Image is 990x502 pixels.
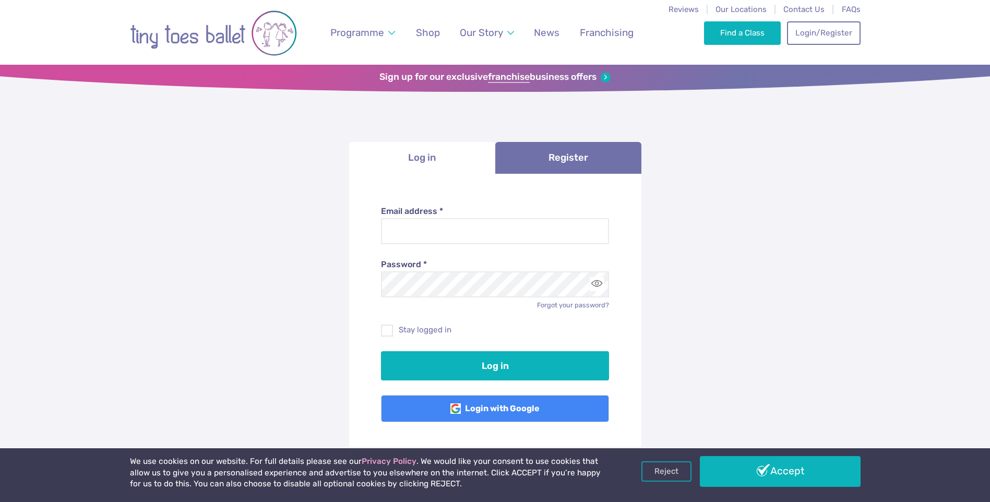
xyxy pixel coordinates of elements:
[488,71,530,83] strong: franchise
[411,20,445,45] a: Shop
[842,5,861,14] a: FAQs
[455,20,519,45] a: Our Story
[381,351,609,380] button: Log in
[537,301,609,309] a: Forgot your password?
[450,403,461,414] img: Google Logo
[534,27,559,39] span: News
[130,456,605,490] p: We use cookies on our website. For full details please see our . We would like your consent to us...
[381,325,609,336] label: Stay logged in
[590,277,604,291] button: Toggle password visibility
[349,174,641,455] div: Log in
[669,5,699,14] a: Reviews
[130,7,297,59] img: tiny toes ballet
[580,27,634,39] span: Franchising
[460,27,503,39] span: Our Story
[381,206,609,217] label: Email address *
[495,142,641,174] a: Register
[700,456,861,486] a: Accept
[715,5,767,14] a: Our Locations
[325,20,400,45] a: Programme
[379,71,611,83] a: Sign up for our exclusivefranchisebusiness offers
[416,27,440,39] span: Shop
[575,20,638,45] a: Franchising
[381,259,609,270] label: Password *
[330,27,384,39] span: Programme
[381,395,609,422] a: Login with Google
[362,457,416,466] a: Privacy Policy
[529,20,565,45] a: News
[641,461,691,481] a: Reject
[783,5,825,14] a: Contact Us
[787,21,860,44] a: Login/Register
[704,21,781,44] a: Find a Class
